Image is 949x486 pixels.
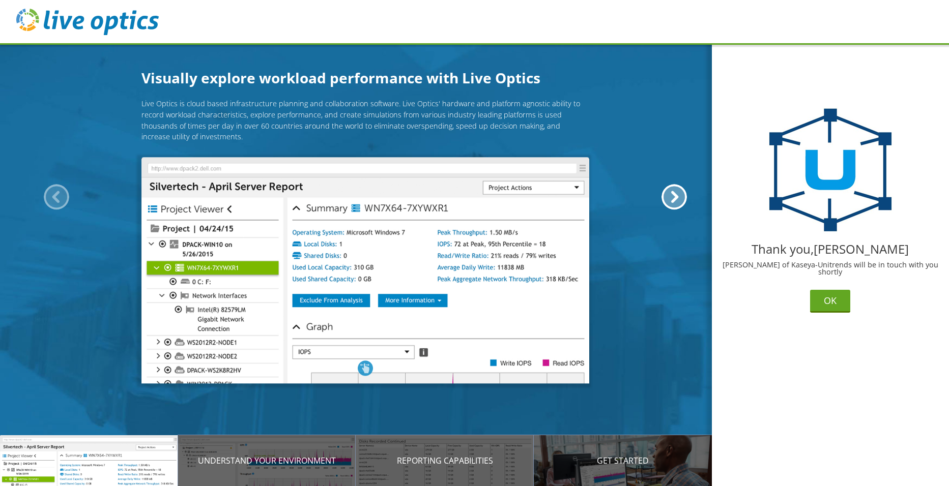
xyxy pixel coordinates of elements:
[810,290,850,313] button: OK
[178,454,356,467] p: Understand your environment
[141,99,589,142] p: Live Optics is cloud based infrastructure planning and collaboration software. Live Optics' hardw...
[534,454,712,467] p: Get Started
[16,9,159,35] img: live_optics_svg.svg
[720,243,941,255] h2: Thank you,
[141,157,589,384] img: Introducing Live Optics
[356,454,534,467] p: Reporting Capabilities
[720,261,941,276] p: [PERSON_NAME] of Kaseya-Unitrends will be in touch with you shortly
[141,67,589,88] h1: Visually explore workload performance with Live Optics
[767,107,894,234] img: wdLTUMadOmRiQAAAABJRU5ErkJggg==
[814,240,909,257] span: [PERSON_NAME]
